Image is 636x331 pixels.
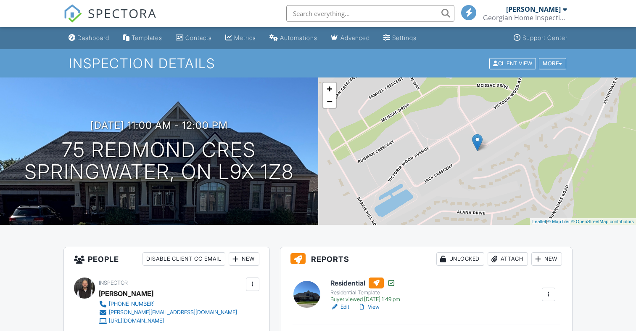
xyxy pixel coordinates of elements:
[330,278,400,288] h6: Residential
[531,252,562,266] div: New
[340,34,370,41] div: Advanced
[280,34,317,41] div: Automations
[488,252,528,266] div: Attach
[132,34,162,41] div: Templates
[506,5,561,13] div: [PERSON_NAME]
[109,309,237,316] div: [PERSON_NAME][EMAIL_ADDRESS][DOMAIN_NAME]
[330,289,400,296] div: Residential Template
[323,95,336,108] a: Zoom out
[510,30,571,46] a: Support Center
[172,30,215,46] a: Contacts
[489,58,536,69] div: Client View
[65,30,113,46] a: Dashboard
[234,34,256,41] div: Metrics
[286,5,454,22] input: Search everything...
[99,287,153,300] div: [PERSON_NAME]
[327,30,373,46] a: Advanced
[392,34,417,41] div: Settings
[358,303,380,311] a: View
[532,219,546,224] a: Leaflet
[330,296,400,303] div: Buyer viewed [DATE] 1:49 pm
[119,30,166,46] a: Templates
[109,318,164,324] div: [URL][DOMAIN_NAME]
[99,280,128,286] span: Inspector
[88,4,157,22] span: SPECTORA
[436,252,484,266] div: Unlocked
[77,34,109,41] div: Dashboard
[539,58,566,69] div: More
[330,303,349,311] a: Edit
[229,252,259,266] div: New
[530,218,636,225] div: |
[90,120,228,131] h3: [DATE] 11:00 am - 12:00 pm
[99,300,237,308] a: [PHONE_NUMBER]
[483,13,567,22] div: Georgian Home Inspection
[69,56,567,71] h1: Inspection Details
[488,60,538,66] a: Client View
[63,11,157,29] a: SPECTORA
[547,219,570,224] a: © MapTiler
[24,139,294,184] h1: 75 Redmond Cres Springwater, ON L9X 1Z8
[99,317,237,325] a: [URL][DOMAIN_NAME]
[323,83,336,95] a: Zoom in
[63,4,82,23] img: The Best Home Inspection Software - Spectora
[143,252,225,266] div: Disable Client CC Email
[523,34,567,41] div: Support Center
[380,30,420,46] a: Settings
[109,301,155,307] div: [PHONE_NUMBER]
[571,219,634,224] a: © OpenStreetMap contributors
[185,34,212,41] div: Contacts
[99,308,237,317] a: [PERSON_NAME][EMAIL_ADDRESS][DOMAIN_NAME]
[64,247,269,271] h3: People
[266,30,321,46] a: Automations (Basic)
[330,278,400,303] a: Residential Residential Template Buyer viewed [DATE] 1:49 pm
[222,30,259,46] a: Metrics
[280,247,572,271] h3: Reports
